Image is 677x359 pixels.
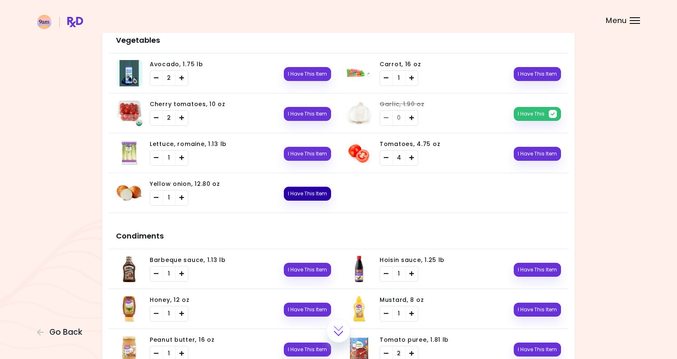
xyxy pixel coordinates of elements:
[150,256,226,264] span: Barbeque sauce, 1.13 lb
[406,266,418,281] div: Add
[397,350,401,358] span: 2
[284,263,331,277] button: I Have This Item
[284,187,331,201] button: I Have This Item
[380,256,445,264] span: Hoisin sauce, 1.25 lb
[284,303,331,317] button: I Have This Item
[398,310,400,318] span: 1
[514,147,561,161] button: I Have This Item
[380,140,440,148] span: Tomatoes, 4.75 oz
[514,67,561,81] button: I Have This Item
[398,270,400,278] span: 1
[176,111,188,125] div: Add
[380,296,424,304] span: Mustard, 8 oz
[150,111,162,125] div: Remove
[514,107,561,121] button: I Have This
[284,343,331,357] button: I Have This Item
[398,74,400,82] span: 1
[606,17,627,24] span: Menu
[37,15,83,29] img: RxDiet
[150,100,225,108] span: Cherry tomatoes, 10 oz
[406,111,418,125] div: Add
[150,190,162,205] div: Remove
[168,154,170,162] span: 1
[514,303,561,317] button: I Have This Item
[284,147,331,161] button: I Have This Item
[150,140,227,148] span: Lettuce, romaine, 1.13 lb
[168,194,170,202] span: 1
[176,190,188,205] div: Add
[150,296,190,304] span: Honey, 12 oz
[176,306,188,321] div: Add
[380,100,424,108] span: Garlic, 1.90 oz
[150,180,220,188] span: Yellow onion, 12.80 oz
[380,111,392,125] div: Remove
[380,266,392,281] div: Remove
[176,71,188,86] div: Add
[406,151,418,165] div: Add
[176,266,188,281] div: Add
[167,74,171,82] span: 2
[150,306,162,321] div: Remove
[380,151,392,165] div: Remove
[150,266,162,281] div: Remove
[150,151,162,165] div: Remove
[380,306,392,321] div: Remove
[150,60,203,68] span: Avocado, 1.75 lb
[514,263,561,277] button: I Have This Item
[150,71,162,86] div: Remove
[380,71,392,86] div: Remove
[284,67,331,81] button: I Have This Item
[109,21,568,53] h3: Vegetables
[380,60,421,68] span: Carrot, 16 oz
[168,350,170,358] span: 1
[150,336,214,344] span: Peanut butter, 16 oz
[406,306,418,321] div: Add
[380,336,449,344] span: Tomato puree, 1.81 lb
[397,114,401,122] span: 0
[397,154,401,162] span: 4
[284,107,331,121] button: I Have This Item
[168,270,170,278] span: 1
[37,328,86,337] button: Go Back
[167,114,171,122] span: 2
[514,343,561,357] button: I Have This Item
[176,151,188,165] div: Add
[406,71,418,86] div: Add
[168,310,170,318] span: 1
[109,216,568,249] h3: Condiments
[49,328,82,337] span: Go Back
